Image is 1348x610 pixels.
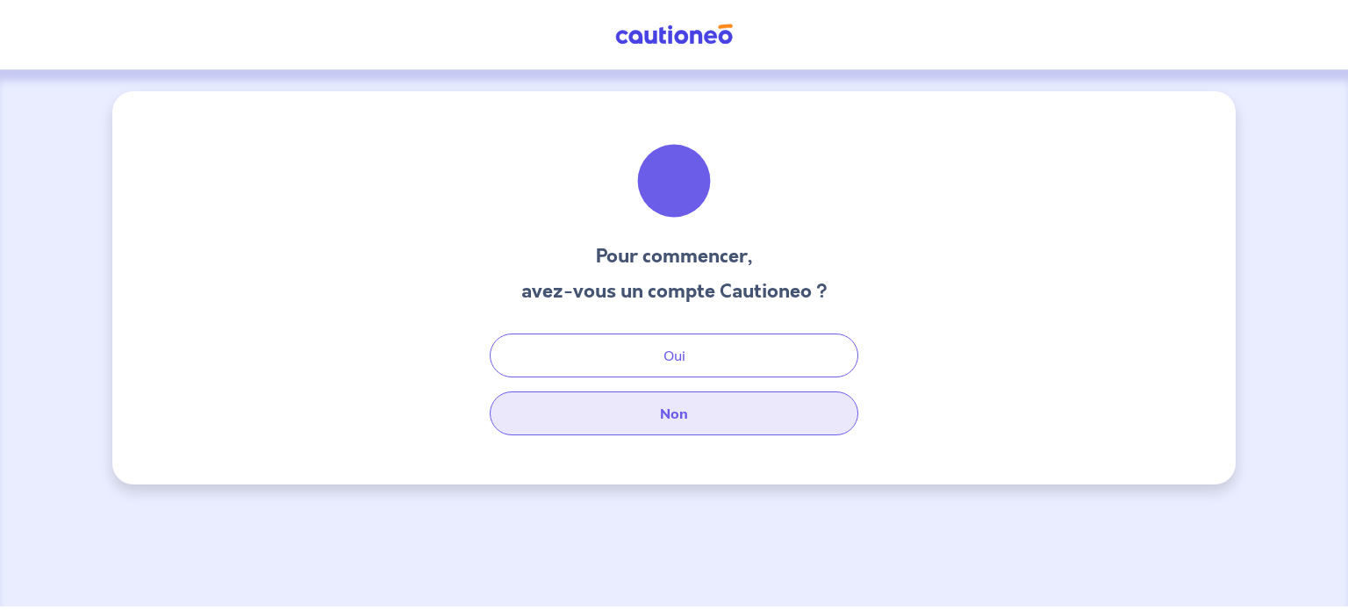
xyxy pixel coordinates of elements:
[490,334,858,377] button: Oui
[521,242,828,270] h3: Pour commencer,
[490,391,858,435] button: Non
[608,24,740,46] img: Cautioneo
[521,277,828,305] h3: avez-vous un compte Cautioneo ?
[627,133,721,228] img: illu_welcome.svg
